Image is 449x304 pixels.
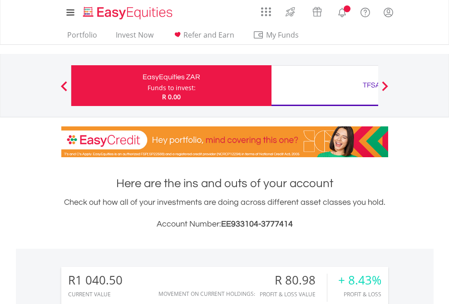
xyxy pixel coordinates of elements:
[77,71,266,83] div: EasyEquities ZAR
[260,291,327,297] div: Profit & Loss Value
[61,218,388,231] h3: Account Number:
[162,92,181,101] span: R 0.00
[376,86,394,95] button: Next
[61,175,388,192] h1: Here are the ins and outs of your account
[377,2,400,22] a: My Profile
[148,83,196,92] div: Funds to invest:
[79,2,176,20] a: Home page
[221,220,293,228] span: EE933104-3777414
[338,274,381,287] div: + 8.43%
[304,2,331,19] a: Vouchers
[338,291,381,297] div: Profit & Loss
[354,2,377,20] a: FAQ's and Support
[112,30,157,44] a: Invest Now
[81,5,176,20] img: EasyEquities_Logo.png
[61,196,388,231] div: Check out how all of your investments are doing across different asset classes you hold.
[61,126,388,157] img: EasyCredit Promotion Banner
[68,291,123,297] div: CURRENT VALUE
[168,30,238,44] a: Refer and Earn
[55,86,73,95] button: Previous
[261,7,271,17] img: grid-menu-icon.svg
[68,274,123,287] div: R1 040.50
[260,274,327,287] div: R 80.98
[255,2,277,17] a: AppsGrid
[310,5,325,19] img: vouchers-v2.svg
[253,29,312,41] span: My Funds
[183,30,234,40] span: Refer and Earn
[331,2,354,20] a: Notifications
[283,5,298,19] img: thrive-v2.svg
[158,291,255,297] div: Movement on Current Holdings:
[64,30,101,44] a: Portfolio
